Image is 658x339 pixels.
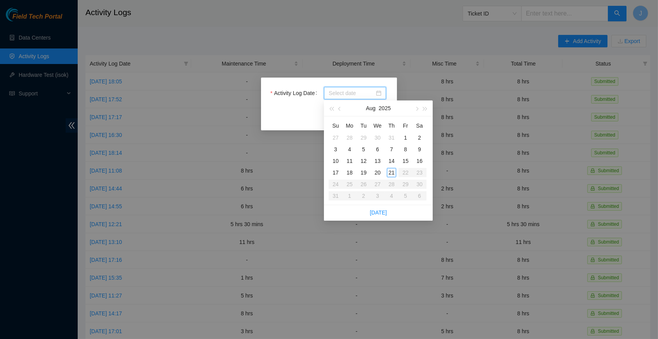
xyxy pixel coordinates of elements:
div: 31 [387,133,396,142]
td: 2025-08-04 [343,144,357,155]
td: 2025-08-14 [385,155,399,167]
td: 2025-08-18 [343,167,357,178]
th: Mo [343,119,357,132]
td: 2025-08-20 [371,167,385,178]
div: 6 [373,145,382,154]
input: Activity Log Date [329,89,374,97]
div: 11 [345,156,354,166]
div: 18 [345,168,354,177]
div: 16 [415,156,424,166]
td: 2025-08-06 [371,144,385,155]
div: 12 [359,156,368,166]
td: 2025-08-09 [413,144,426,155]
td: 2025-08-08 [399,144,413,155]
td: 2025-08-01 [399,132,413,144]
div: 7 [387,145,396,154]
div: 27 [331,133,340,142]
th: Sa [413,119,426,132]
div: 13 [373,156,382,166]
td: 2025-08-02 [413,132,426,144]
div: 19 [359,168,368,177]
div: 29 [359,133,368,142]
td: 2025-08-10 [329,155,343,167]
td: 2025-08-21 [385,167,399,178]
div: 15 [401,156,410,166]
td: 2025-08-13 [371,155,385,167]
div: 9 [415,145,424,154]
td: 2025-08-12 [357,155,371,167]
div: 21 [387,168,396,177]
div: 17 [331,168,340,177]
button: 2025 [379,100,391,116]
div: 8 [401,145,410,154]
div: 20 [373,168,382,177]
th: Fr [399,119,413,132]
td: 2025-08-15 [399,155,413,167]
td: 2025-08-17 [329,167,343,178]
div: 30 [373,133,382,142]
td: 2025-08-07 [385,144,399,155]
div: 28 [345,133,354,142]
td: 2025-08-05 [357,144,371,155]
th: We [371,119,385,132]
td: 2025-07-28 [343,132,357,144]
td: 2025-08-03 [329,144,343,155]
td: 2025-08-19 [357,167,371,178]
th: Th [385,119,399,132]
td: 2025-08-11 [343,155,357,167]
div: 2 [415,133,424,142]
div: 4 [345,145,354,154]
th: Su [329,119,343,132]
td: 2025-07-27 [329,132,343,144]
div: 5 [359,145,368,154]
div: 10 [331,156,340,166]
td: 2025-07-29 [357,132,371,144]
label: Activity Log Date [270,87,320,99]
th: Tu [357,119,371,132]
div: 14 [387,156,396,166]
a: [DATE] [370,209,387,216]
td: 2025-07-30 [371,132,385,144]
div: 1 [401,133,410,142]
td: 2025-08-16 [413,155,426,167]
button: Aug [366,100,376,116]
div: 3 [331,145,340,154]
td: 2025-07-31 [385,132,399,144]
